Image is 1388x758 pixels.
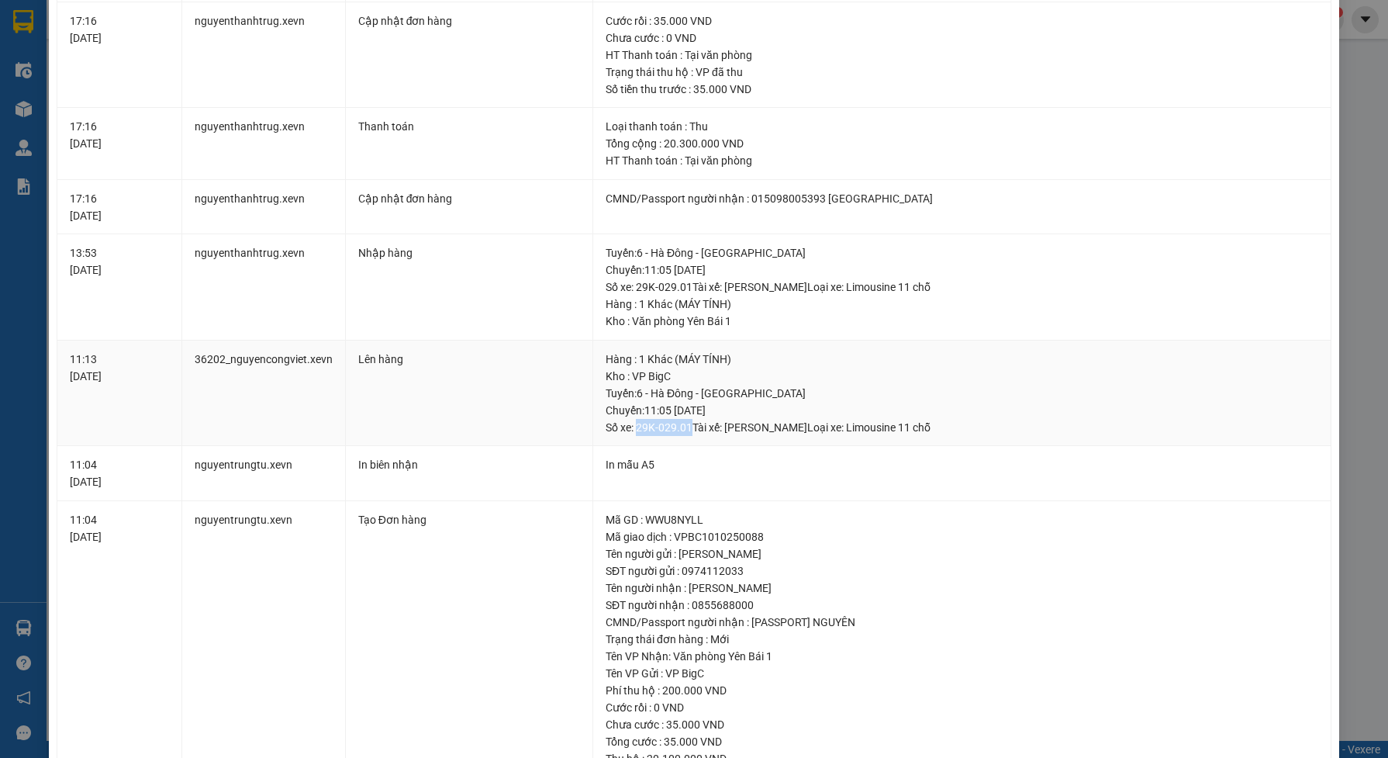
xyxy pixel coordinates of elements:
[70,12,169,47] div: 17:16 [DATE]
[606,511,1318,528] div: Mã GD : WWU8NYLL
[182,446,346,501] td: nguyentrungtu.xevn
[606,733,1318,750] div: Tổng cước : 35.000 VND
[606,614,1318,631] div: CMND/Passport người nhận : [PASSPORT] NGUYÊN
[606,47,1318,64] div: HT Thanh toán : Tại văn phòng
[182,180,346,235] td: nguyenthanhtrug.xevn
[606,545,1318,562] div: Tên người gửi : [PERSON_NAME]
[606,81,1318,98] div: Số tiền thu trước : 35.000 VND
[606,665,1318,682] div: Tên VP Gửi : VP BigC
[606,368,1318,385] div: Kho : VP BigC
[182,341,346,447] td: 36202_nguyencongviet.xevn
[358,351,580,368] div: Lên hàng
[606,580,1318,597] div: Tên người nhận : [PERSON_NAME]
[606,313,1318,330] div: Kho : Văn phòng Yên Bái 1
[606,64,1318,81] div: Trạng thái thu hộ : VP đã thu
[606,597,1318,614] div: SĐT người nhận : 0855688000
[606,12,1318,29] div: Cước rồi : 35.000 VND
[182,108,346,180] td: nguyenthanhtrug.xevn
[70,351,169,385] div: 11:13 [DATE]
[358,12,580,29] div: Cập nhật đơn hàng
[606,562,1318,580] div: SĐT người gửi : 0974112033
[606,29,1318,47] div: Chưa cước : 0 VND
[606,244,1318,296] div: Tuyến : 6 - Hà Đông - [GEOGRAPHIC_DATA] Chuyến: 11:05 [DATE] Số xe: 29K-029.01 Tài xế: [PERSON_NA...
[606,699,1318,716] div: Cước rồi : 0 VND
[606,135,1318,152] div: Tổng cộng : 20.300.000 VND
[358,511,580,528] div: Tạo Đơn hàng
[606,351,1318,368] div: Hàng : 1 Khác (MÁY TÍNH)
[70,244,169,279] div: 13:53 [DATE]
[182,234,346,341] td: nguyenthanhtrug.xevn
[606,118,1318,135] div: Loại thanh toán : Thu
[606,716,1318,733] div: Chưa cước : 35.000 VND
[606,648,1318,665] div: Tên VP Nhận: Văn phòng Yên Bái 1
[70,456,169,490] div: 11:04 [DATE]
[606,385,1318,436] div: Tuyến : 6 - Hà Đông - [GEOGRAPHIC_DATA] Chuyến: 11:05 [DATE] Số xe: 29K-029.01 Tài xế: [PERSON_NA...
[606,190,1318,207] div: CMND/Passport người nhận : 015098005393 [GEOGRAPHIC_DATA]
[182,2,346,109] td: nguyenthanhtrug.xevn
[358,118,580,135] div: Thanh toán
[358,456,580,473] div: In biên nhận
[606,296,1318,313] div: Hàng : 1 Khác (MÁY TÍNH)
[606,528,1318,545] div: Mã giao dịch : VPBC1010250088
[70,190,169,224] div: 17:16 [DATE]
[606,631,1318,648] div: Trạng thái đơn hàng : Mới
[70,118,169,152] div: 17:16 [DATE]
[606,682,1318,699] div: Phí thu hộ : 200.000 VND
[358,190,580,207] div: Cập nhật đơn hàng
[70,511,169,545] div: 11:04 [DATE]
[606,456,1318,473] div: In mẫu A5
[358,244,580,261] div: Nhập hàng
[606,152,1318,169] div: HT Thanh toán : Tại văn phòng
